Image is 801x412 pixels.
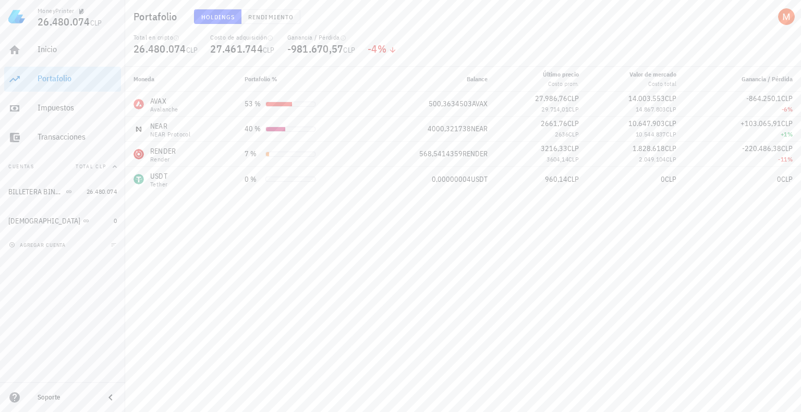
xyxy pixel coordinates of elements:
span: agregar cuenta [11,242,66,248]
div: Total en cripto [133,33,198,42]
span: 26.480.074 [133,42,186,56]
div: Costo total [629,79,676,89]
span: CLP [343,45,355,55]
span: CLP [263,45,275,55]
span: 2.049.104 [639,155,666,163]
span: % [787,105,793,113]
span: % [787,130,793,138]
a: BILLETERA BINANCE 26.480.074 [4,179,121,204]
div: USDT [150,171,167,181]
span: Portafolio % [245,75,277,83]
span: CLP [666,105,676,113]
div: -4 [368,44,397,54]
a: [DEMOGRAPHIC_DATA] 0 [4,208,121,233]
div: MoneyPrinter [38,7,75,15]
div: -11 [693,154,793,165]
span: 14.867.803 [636,105,666,113]
th: Ganancia / Pérdida: Sin ordenar. Pulse para ordenar de forma ascendente. [685,67,801,92]
span: -864.250,1 [746,94,781,103]
span: CLP [567,144,579,153]
span: +103.065,91 [741,119,781,128]
div: Costo prom. [543,79,579,89]
span: CLP [567,94,579,103]
div: NEAR Protocol [150,131,190,138]
span: Total CLP [76,163,106,170]
div: Último precio [543,70,579,79]
span: CLP [781,144,793,153]
div: NEAR-icon [133,124,144,134]
span: CLP [781,119,793,128]
span: CLP [666,155,676,163]
a: Transacciones [4,125,121,150]
div: Valor de mercado [629,70,676,79]
div: Transacciones [38,132,117,142]
span: -220.486,38 [742,144,781,153]
div: -6 [693,104,793,115]
span: 10.544.837 [636,130,666,138]
a: Inicio [4,38,121,63]
span: 960,14 [545,174,567,184]
button: agregar cuenta [6,240,70,250]
span: AVAX [472,99,488,108]
span: Moneda [133,75,154,83]
div: Avalanche [150,106,178,113]
span: 0 [777,174,781,184]
div: Ganancia / Pérdida [287,33,356,42]
span: 0,00000004 [432,174,471,184]
span: CLP [90,18,102,28]
div: Tether [150,181,167,188]
span: USDT [471,174,488,184]
span: 26.480.074 [87,188,117,195]
span: 4000,321738 [428,124,471,133]
div: Portafolio [38,73,117,83]
span: Rendimiento [248,13,294,21]
button: CuentasTotal CLP [4,154,121,179]
div: 40 % [245,123,261,134]
span: % [787,155,793,163]
span: 0 [661,174,665,184]
span: CLP [781,94,793,103]
span: 500,3634503 [429,99,472,108]
th: Balance: Sin ordenar. Pulse para ordenar de forma ascendente. [368,67,496,92]
div: Impuestos [38,103,117,113]
span: CLP [781,174,793,184]
span: 10.647.903 [628,119,665,128]
img: LedgiFi [8,8,25,25]
span: 2661,76 [541,119,567,128]
div: RENDER [150,146,176,156]
span: 3604,14 [547,155,568,163]
span: CLP [186,45,198,55]
div: NEAR [150,121,190,131]
div: BILLETERA BINANCE [8,188,64,196]
span: CLP [568,130,579,138]
span: CLP [665,144,676,153]
span: 3216,33 [541,144,567,153]
div: 53 % [245,98,261,109]
div: AVAX-icon [133,99,144,109]
th: Moneda [125,67,236,92]
div: Inicio [38,44,117,54]
span: 0 [114,217,117,224]
span: CLP [568,155,579,163]
a: Portafolio [4,67,121,92]
span: CLP [568,105,579,113]
span: CLP [567,119,579,128]
button: Rendimiento [241,9,300,24]
div: Costo de adquisición [210,33,274,42]
div: 0 % [245,174,261,185]
div: USDT-icon [133,174,144,184]
span: CLP [567,174,579,184]
span: CLP [665,94,676,103]
span: CLP [665,174,676,184]
span: % [378,42,386,56]
span: 29.714,01 [541,105,568,113]
span: 27.986,76 [535,94,567,103]
div: RENDER-icon [133,149,144,159]
span: 26.480.074 [38,15,90,29]
span: CLP [665,119,676,128]
span: Balance [467,75,488,83]
span: CLP [666,130,676,138]
div: 7 % [245,148,261,159]
div: +1 [693,129,793,140]
span: 27.461.744 [210,42,263,56]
